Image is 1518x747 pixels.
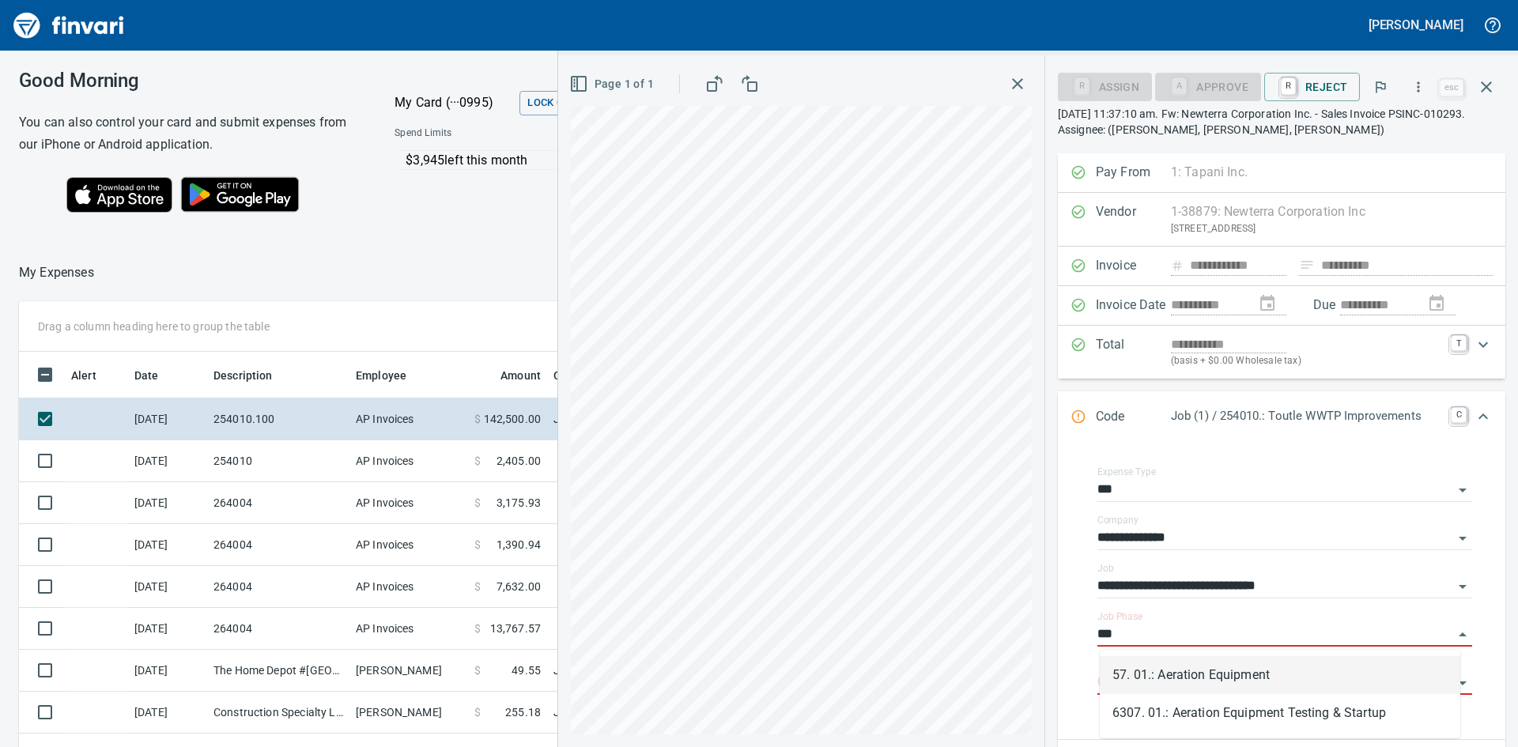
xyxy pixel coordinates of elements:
[1365,13,1467,37] button: [PERSON_NAME]
[213,366,273,385] span: Description
[1277,74,1347,100] span: Reject
[349,566,468,608] td: AP Invoices
[1097,564,1114,573] label: Job
[134,366,179,385] span: Date
[1058,106,1505,138] p: [DATE] 11:37:10 am. Fw: Newterra Corporation Inc. - Sales Invoice PSINC-010293. Assignee: ([PERSO...
[474,662,481,678] span: $
[207,692,349,734] td: Construction Specialty Longview [GEOGRAPHIC_DATA]
[395,93,513,112] p: My Card (···0995)
[349,482,468,524] td: AP Invoices
[547,692,942,734] td: Job (1) / 261007.: [PERSON_NAME] CAT Longview / 14. . 00: Wash Bay Concrete Demo & Repour / 5: Other
[128,440,207,482] td: [DATE]
[19,70,355,92] h3: Good Morning
[474,579,481,594] span: $
[1436,68,1505,106] span: Close invoice
[128,608,207,650] td: [DATE]
[1096,335,1171,369] p: Total
[553,366,590,385] span: Coding
[505,704,541,720] span: 255.18
[1452,672,1474,694] button: Open
[1369,17,1463,33] h5: [PERSON_NAME]
[128,398,207,440] td: [DATE]
[1097,467,1156,477] label: Expense Type
[512,662,541,678] span: 49.55
[1058,326,1505,379] div: Expand
[566,70,660,99] button: Page 1 of 1
[1100,656,1460,694] li: 57. 01.: Aeration Equipment
[1401,70,1436,104] button: More
[1440,79,1463,96] a: esc
[1097,515,1138,525] label: Company
[1171,407,1441,425] p: Job (1) / 254010.: Toutle WWTP Improvements
[547,398,942,440] td: Job (1) / 254010.: Toutle WWTP Improvements
[395,126,588,141] span: Spend Limits
[1451,335,1467,351] a: T
[19,263,94,282] p: My Expenses
[172,168,308,221] img: Get it on Google Play
[1096,407,1171,428] p: Code
[1097,612,1142,621] label: Job Phase
[474,495,481,511] span: $
[128,524,207,566] td: [DATE]
[1452,575,1474,598] button: Open
[1171,353,1441,369] p: (basis + $0.00 Wholesale tax)
[474,704,481,720] span: $
[1058,391,1505,443] div: Expand
[66,177,172,213] img: Download on the App Store
[1058,79,1152,92] div: Assign
[128,692,207,734] td: [DATE]
[547,650,942,692] td: Job (1) / 235015.: Fox Hollow Ph. 1, 2 & 15 / Vineyard Ph. 2 / 14. . 95: PRV Rework / 5: Other
[19,263,94,282] nav: breadcrumb
[490,621,541,636] span: 13,767.57
[527,94,583,112] span: Lock Card
[474,537,481,553] span: $
[9,6,128,44] img: Finvari
[207,398,349,440] td: 254010.100
[128,566,207,608] td: [DATE]
[497,537,541,553] span: 1,390.94
[382,170,727,186] p: Online allowed
[349,440,468,482] td: AP Invoices
[71,366,117,385] span: Alert
[497,579,541,594] span: 7,632.00
[519,91,591,115] button: Lock Card
[134,366,159,385] span: Date
[207,608,349,650] td: 264004
[572,74,654,94] span: Page 1 of 1
[349,692,468,734] td: [PERSON_NAME]
[356,366,406,385] span: Employee
[500,366,541,385] span: Amount
[38,319,270,334] p: Drag a column heading here to group the table
[213,366,293,385] span: Description
[207,566,349,608] td: 264004
[207,440,349,482] td: 254010
[1100,694,1460,732] li: 6307. 01.: Aeration Equipment Testing & Startup
[1155,79,1261,92] div: Job Phase required
[349,398,468,440] td: AP Invoices
[207,650,349,692] td: The Home Depot #[GEOGRAPHIC_DATA]
[349,524,468,566] td: AP Invoices
[1363,70,1398,104] button: Flag
[356,366,427,385] span: Employee
[1452,624,1474,646] button: Close
[1451,407,1467,423] a: C
[207,524,349,566] td: 264004
[128,650,207,692] td: [DATE]
[553,366,610,385] span: Coding
[349,650,468,692] td: [PERSON_NAME]
[484,411,542,427] span: 142,500.00
[1264,73,1360,101] button: RReject
[1281,77,1296,95] a: R
[1452,479,1474,501] button: Open
[349,608,468,650] td: AP Invoices
[474,621,481,636] span: $
[1452,527,1474,549] button: Open
[480,366,541,385] span: Amount
[71,366,96,385] span: Alert
[19,111,355,156] h6: You can also control your card and submit expenses from our iPhone or Android application.
[207,482,349,524] td: 264004
[406,151,726,170] p: $3,945 left this month
[497,453,541,469] span: 2,405.00
[474,411,481,427] span: $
